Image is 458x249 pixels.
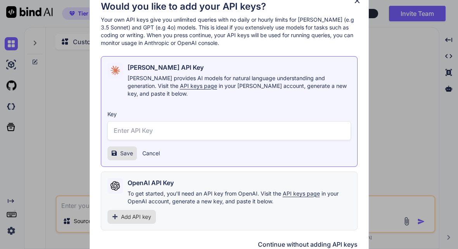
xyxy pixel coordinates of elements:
div: Domain: [DOMAIN_NAME] [20,20,85,26]
p: [PERSON_NAME] provides AI models for natural language understanding and generation. Visit the in ... [128,74,351,98]
div: Domain Overview [29,46,69,51]
div: v 4.0.25 [22,12,38,19]
button: Continue without adding API keys [258,240,358,249]
img: tab_keywords_by_traffic_grey.svg [77,45,83,51]
h3: Key [107,110,351,118]
h2: OpenAI API Key [128,178,174,187]
img: website_grey.svg [12,20,19,26]
img: tab_domain_overview_orange.svg [21,45,27,51]
span: Add API key [121,213,151,221]
input: Enter API Key [107,121,351,140]
h2: [PERSON_NAME] API Key [128,63,204,72]
div: Keywords by Traffic [86,46,131,51]
button: Save [107,146,137,160]
p: Your own API keys give you unlimited queries with no daily or hourly limits for [PERSON_NAME] (e.... [101,16,358,47]
button: Cancel [142,149,160,157]
img: logo_orange.svg [12,12,19,19]
span: Save [120,149,133,157]
span: API keys page [180,82,217,89]
h1: Would you like to add your API keys? [101,0,358,13]
span: API keys page [283,190,320,197]
p: To get started, you'll need an API key from OpenAI. Visit the in your OpenAI account, generate a ... [128,190,351,205]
